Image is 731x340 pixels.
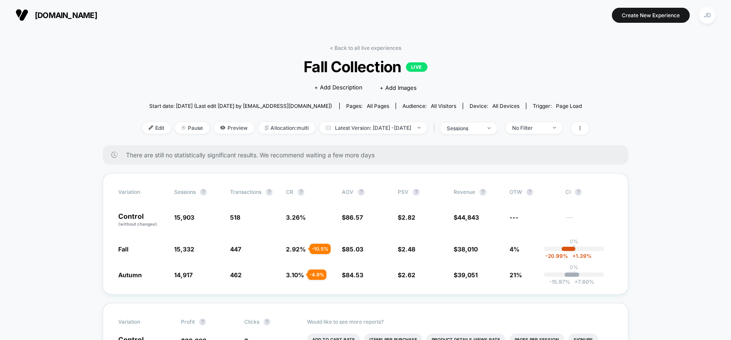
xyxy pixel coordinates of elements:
span: $ [398,214,415,221]
span: all pages [367,103,389,109]
span: + Add Images [380,84,417,91]
span: 2.82 [402,214,415,221]
div: Trigger: [533,103,582,109]
span: Device: [463,103,526,109]
span: Fall [118,245,129,253]
span: 3.26 % [286,214,306,221]
button: ? [575,189,582,196]
p: Would like to see more reports? [307,319,613,325]
span: 85.03 [346,245,363,253]
button: ? [358,189,365,196]
span: --- [510,214,519,221]
span: 7.60 % [570,279,594,285]
span: Transactions [230,189,261,195]
span: -15.97 % [549,279,570,285]
span: $ [342,271,363,279]
span: | [431,122,440,135]
span: All Visitors [431,103,456,109]
p: LIVE [406,62,427,72]
span: 2.62 [402,271,415,279]
span: 14,917 [174,271,193,279]
span: There are still no statistically significant results. We recommend waiting a few more days [126,151,611,159]
img: end [488,127,491,129]
img: edit [149,126,153,130]
p: Control [118,213,166,227]
button: ? [479,189,486,196]
span: --- [565,215,613,227]
span: $ [342,245,363,253]
button: Create New Experience [612,8,690,23]
span: 2.92 % [286,245,306,253]
span: 86.57 [346,214,363,221]
div: JD [699,7,716,24]
span: 15,332 [174,245,194,253]
span: (without changes) [118,221,157,227]
span: 38,010 [458,245,478,253]
span: + [572,253,576,259]
button: ? [264,319,270,325]
button: [DOMAIN_NAME] [13,8,100,22]
span: + [574,279,578,285]
span: Pause [175,122,209,134]
span: 4% [510,245,519,253]
span: Page Load [556,103,582,109]
span: $ [454,245,478,253]
span: 44,843 [458,214,479,221]
span: 518 [230,214,240,221]
button: ? [199,319,206,325]
div: Pages: [346,103,389,109]
span: 84.53 [346,271,363,279]
span: -20.99 % [545,253,568,259]
span: 3.10 % [286,271,304,279]
button: ? [413,189,420,196]
button: ? [200,189,207,196]
p: | [573,245,575,251]
span: Fall Collection [164,58,566,76]
span: Revenue [454,189,475,195]
span: [DOMAIN_NAME] [35,11,97,20]
span: CR [286,189,293,195]
div: No Filter [512,125,547,131]
button: ? [298,189,304,196]
span: Allocation: multi [258,122,315,134]
p: 0% [570,238,578,245]
div: Audience: [402,103,456,109]
span: PSV [398,189,408,195]
button: ? [266,189,273,196]
button: ? [526,189,533,196]
span: Profit [181,319,195,325]
span: CI [565,189,613,196]
span: Variation [118,189,166,196]
span: 39,051 [458,271,478,279]
img: Visually logo [15,9,28,21]
div: - 10.5 % [310,244,331,254]
span: 447 [230,245,241,253]
span: 15,903 [174,214,194,221]
p: | [573,270,575,277]
span: Latest Version: [DATE] - [DATE] [319,122,427,134]
div: - 4.9 % [307,270,326,280]
span: Sessions [174,189,196,195]
p: 0% [570,264,578,270]
span: $ [454,271,478,279]
img: rebalance [265,126,268,130]
span: OTW [510,189,557,196]
span: 462 [230,271,242,279]
span: AOV [342,189,353,195]
img: end [181,126,186,130]
span: Edit [142,122,171,134]
img: end [553,127,556,129]
span: 21% [510,271,522,279]
span: + Add Description [314,83,362,92]
span: Start date: [DATE] (Last edit [DATE] by [EMAIL_ADDRESS][DOMAIN_NAME]) [149,103,332,109]
span: $ [342,214,363,221]
span: Autumn [118,271,142,279]
span: Preview [214,122,254,134]
span: $ [454,214,479,221]
img: end [418,127,421,129]
span: Variation [118,319,166,325]
span: 2.48 [402,245,415,253]
span: Clicks [244,319,259,325]
div: sessions [447,125,481,132]
span: $ [398,271,415,279]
